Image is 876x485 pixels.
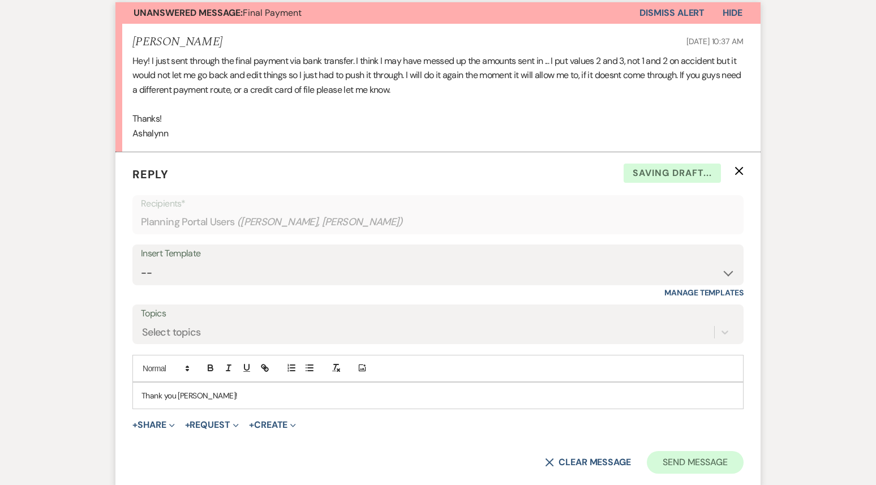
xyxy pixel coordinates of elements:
[664,287,744,298] a: Manage Templates
[141,306,735,322] label: Topics
[185,420,190,430] span: +
[237,214,403,230] span: ( [PERSON_NAME], [PERSON_NAME] )
[132,167,169,182] span: Reply
[545,458,631,467] button: Clear message
[132,420,138,430] span: +
[134,7,302,19] span: Final Payment
[249,420,254,430] span: +
[134,7,243,19] strong: Unanswered Message:
[141,389,735,402] p: Thank you [PERSON_NAME]!
[624,164,721,183] span: Saving draft...
[141,211,735,233] div: Planning Portal Users
[141,246,735,262] div: Insert Template
[115,2,639,24] button: Unanswered Message:Final Payment
[132,420,175,430] button: Share
[185,420,239,430] button: Request
[686,36,744,46] span: [DATE] 10:37 AM
[723,7,742,19] span: Hide
[132,35,222,49] h5: [PERSON_NAME]
[141,196,735,211] p: Recipients*
[249,420,296,430] button: Create
[132,54,744,97] p: Hey! I just sent through the final payment via bank transfer. I think I may have messed up the am...
[132,126,744,141] p: Ashalynn
[705,2,761,24] button: Hide
[647,451,744,474] button: Send Message
[132,111,744,126] p: Thanks!
[639,2,705,24] button: Dismiss Alert
[142,325,201,340] div: Select topics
